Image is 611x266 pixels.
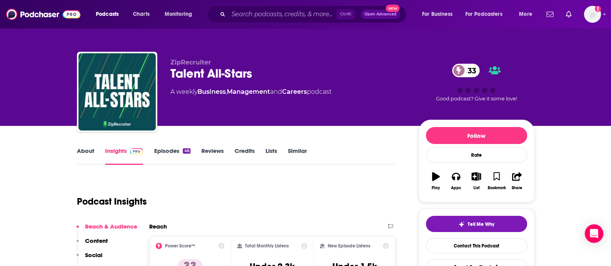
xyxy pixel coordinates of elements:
span: Ctrl K [337,9,355,19]
a: Management [227,88,270,95]
a: Business [197,88,226,95]
span: Open Advanced [364,12,397,16]
a: 33 [452,64,480,77]
span: Good podcast? Give it some love! [436,96,517,102]
button: Reach & Audience [77,223,137,237]
p: Reach & Audience [85,223,137,230]
h2: New Episode Listens [328,243,370,249]
span: New [386,5,400,12]
button: Play [426,167,446,195]
span: ZipRecruiter [170,59,211,66]
div: 46 [183,148,190,154]
a: Show notifications dropdown [543,8,557,21]
span: Tell Me Why [468,221,494,227]
a: Episodes46 [154,147,190,165]
button: Social [77,251,102,266]
button: open menu [460,8,514,20]
button: Content [77,237,108,251]
img: Podchaser - Follow, Share and Rate Podcasts [6,7,80,22]
input: Search podcasts, credits, & more... [228,8,337,20]
button: tell me why sparkleTell Me Why [426,216,527,232]
span: For Podcasters [465,9,502,20]
a: Similar [288,147,307,165]
button: List [466,167,486,195]
span: and [270,88,282,95]
div: Open Intercom Messenger [585,224,603,243]
p: Social [85,251,102,259]
span: More [519,9,532,20]
div: A weekly podcast [170,87,332,97]
span: Monitoring [165,9,192,20]
h2: Power Score™ [165,243,195,249]
svg: Add a profile image [595,6,601,12]
a: InsightsPodchaser Pro [105,147,143,165]
h1: Podcast Insights [77,196,147,207]
h2: Total Monthly Listens [245,243,289,249]
a: Show notifications dropdown [563,8,575,21]
a: Lists [266,147,277,165]
a: Charts [128,8,154,20]
span: Podcasts [96,9,119,20]
div: Bookmark [487,186,505,190]
div: Rate [426,147,527,163]
a: About [77,147,94,165]
span: For Business [422,9,453,20]
span: , [226,88,227,95]
button: Show profile menu [584,6,601,23]
div: Share [512,186,522,190]
button: open menu [90,8,129,20]
button: open menu [514,8,542,20]
p: Content [85,237,108,244]
button: Bookmark [487,167,507,195]
img: Talent All-Stars [78,53,156,130]
div: List [473,186,480,190]
div: Play [432,186,440,190]
button: Share [507,167,527,195]
img: tell me why sparkle [458,221,465,227]
button: open menu [159,8,202,20]
span: 33 [460,64,480,77]
button: Follow [426,127,527,144]
div: 33Good podcast? Give it some love! [419,59,534,107]
div: Apps [451,186,461,190]
h2: Reach [149,223,167,230]
div: Search podcasts, credits, & more... [214,5,414,23]
a: Reviews [201,147,224,165]
img: Podchaser Pro [130,148,143,154]
a: Careers [282,88,307,95]
button: open menu [417,8,462,20]
button: Open AdvancedNew [361,10,400,19]
a: Contact This Podcast [426,238,527,253]
span: Logged in as doboyle [584,6,601,23]
span: Charts [133,9,150,20]
a: Credits [235,147,255,165]
button: Apps [446,167,466,195]
img: User Profile [584,6,601,23]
